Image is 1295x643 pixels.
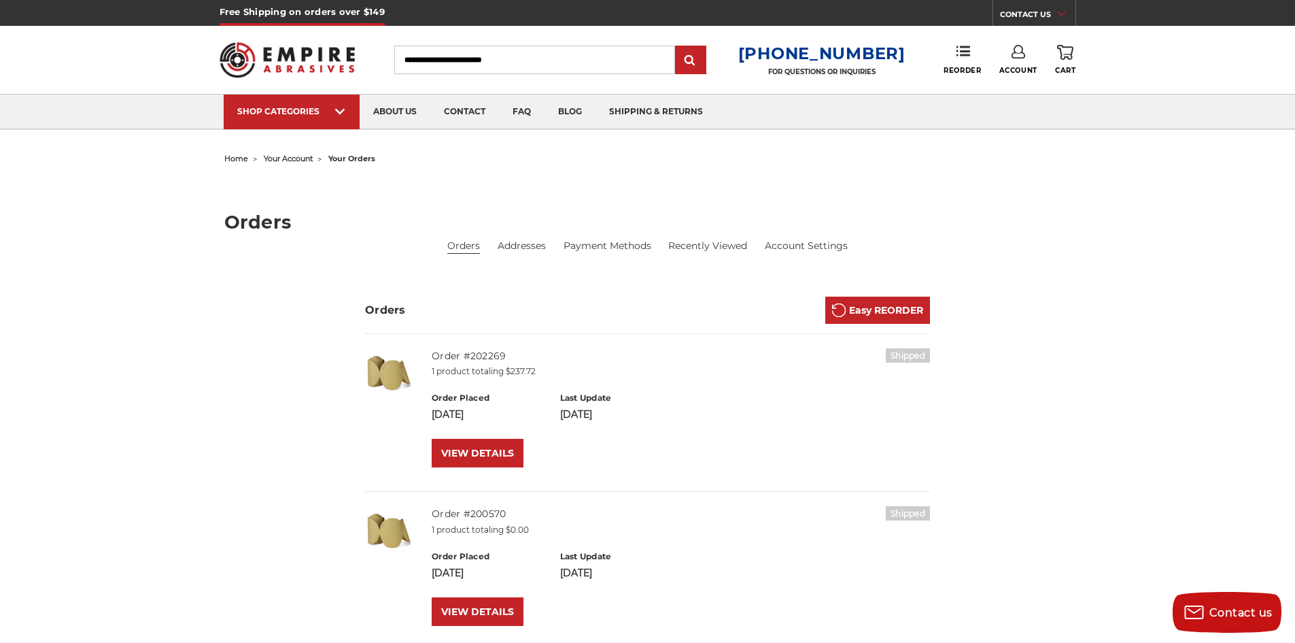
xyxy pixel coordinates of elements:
[1173,592,1281,633] button: Contact us
[432,567,464,579] span: [DATE]
[944,45,981,74] a: Reorder
[677,47,704,74] input: Submit
[825,297,930,324] a: Easy REORDER
[432,350,506,362] a: Order #202269
[560,550,674,563] h6: Last Update
[365,348,413,396] img: 5" Sticky Backed Sanding Discs on a roll
[328,154,375,163] span: your orders
[886,348,930,363] h6: Shipped
[999,66,1037,75] span: Account
[432,524,930,536] p: 1 product totaling $0.00
[668,239,747,253] a: Recently Viewed
[545,95,595,129] a: blog
[560,567,592,579] span: [DATE]
[1209,606,1273,619] span: Contact us
[765,239,848,253] a: Account Settings
[432,408,464,421] span: [DATE]
[430,95,499,129] a: contact
[498,239,546,253] a: Addresses
[224,154,248,163] a: home
[1055,45,1075,75] a: Cart
[1055,66,1075,75] span: Cart
[237,106,346,116] div: SHOP CATEGORIES
[447,239,480,254] li: Orders
[595,95,716,129] a: shipping & returns
[432,365,930,378] p: 1 product totaling $237.72
[738,67,905,76] p: FOR QUESTIONS OR INQUIRIES
[432,392,545,404] h6: Order Placed
[1000,7,1075,26] a: CONTACT US
[365,302,406,318] h3: Orders
[560,392,674,404] h6: Last Update
[220,33,356,86] img: Empire Abrasives
[432,550,545,563] h6: Order Placed
[499,95,545,129] a: faq
[738,44,905,63] a: [PHONE_NUMBER]
[432,439,523,467] a: VIEW DETAILS
[886,506,930,521] h6: Shipped
[360,95,430,129] a: about us
[944,66,981,75] span: Reorder
[264,154,313,163] a: your account
[432,508,506,520] a: Order #200570
[564,239,651,253] a: Payment Methods
[224,213,1071,231] h1: Orders
[432,597,523,626] a: VIEW DETAILS
[365,506,413,554] img: 5" Sticky Backed Sanding Discs on a roll
[560,408,592,421] span: [DATE]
